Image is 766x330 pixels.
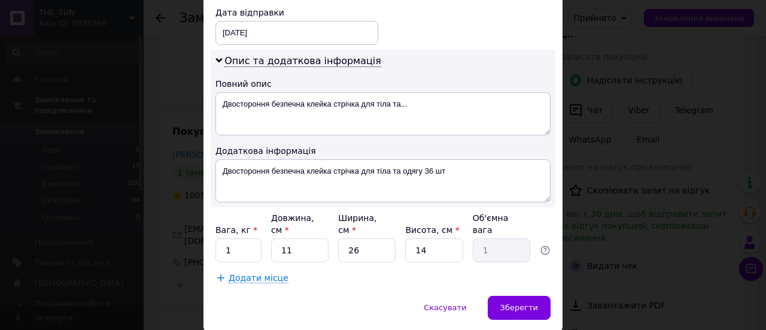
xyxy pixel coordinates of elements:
[473,212,530,236] div: Об'ємна вага
[215,78,551,90] div: Повний опис
[215,145,551,157] div: Додаткова інформація
[215,7,378,19] div: Дата відправки
[224,55,381,67] span: Опис та додаткова інформація
[424,303,466,312] span: Скасувати
[215,92,551,135] textarea: Двостороння безпечна клейка стрічка для тіла та...
[500,303,538,312] span: Зберегти
[338,213,376,235] label: Ширина, см
[271,213,314,235] label: Довжина, см
[215,159,551,202] textarea: Двостороння безпечна клейка стрічка для тіла та одягу 36 шт
[215,225,257,235] label: Вага, кг
[405,225,459,235] label: Висота, см
[229,273,288,283] span: Додати місце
